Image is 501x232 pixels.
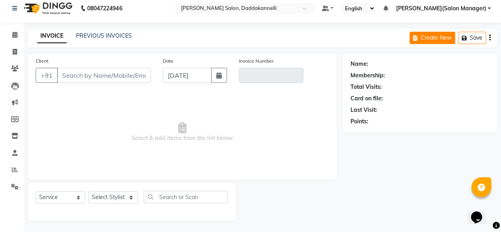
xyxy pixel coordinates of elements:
[351,94,383,103] div: Card on file:
[144,191,228,203] input: Search or Scan
[351,83,382,91] div: Total Visits:
[57,68,151,83] input: Search by Name/Mobile/Email/Code
[163,58,173,65] label: Date
[351,117,368,126] div: Points:
[410,32,455,44] button: Create New
[37,29,67,43] a: INVOICE
[76,32,132,39] a: PREVIOUS INVOICES
[351,60,368,68] div: Name:
[36,92,329,172] span: Select & add items from the list below
[468,200,493,224] iframe: chat widget
[36,58,48,65] label: Client
[458,32,486,44] button: Save
[396,4,486,13] span: [PERSON_NAME](Salon Manager)
[239,58,273,65] label: Invoice Number
[36,68,58,83] button: +91
[351,71,385,80] div: Membership:
[351,106,377,114] div: Last Visit:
